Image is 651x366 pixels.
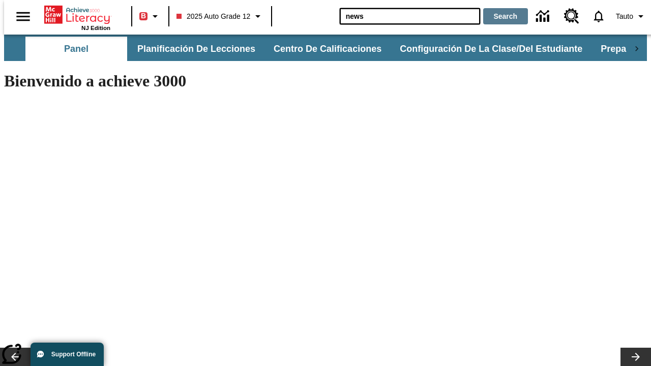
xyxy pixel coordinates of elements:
[8,2,38,32] button: Abrir el menú lateral
[627,37,647,61] div: Pestañas siguientes
[612,7,651,25] button: Perfil/Configuración
[81,25,110,31] span: NJ Edition
[265,37,390,61] button: Centro de calificaciones
[25,37,127,61] button: Panel
[530,3,558,30] a: Centro de información
[141,10,146,22] span: B
[129,37,263,61] button: Planificación de lecciones
[44,5,110,25] a: Portada
[24,37,627,61] div: Subbarra de navegación
[340,8,480,24] input: search field
[616,11,633,22] span: Tauto
[392,37,590,61] button: Configuración de la clase/del estudiante
[483,8,528,24] button: Search
[44,4,110,31] div: Portada
[558,3,585,30] a: Centro de recursos, Se abrirá en una pestaña nueva.
[585,3,612,29] a: Notificaciones
[31,343,104,366] button: Support Offline
[4,72,443,90] h1: Bienvenido a achieve 3000
[172,7,268,25] button: Class: 2025 Auto Grade 12, Selecciona una clase
[4,35,647,61] div: Subbarra de navegación
[51,351,96,358] span: Support Offline
[620,348,651,366] button: Carrusel de lecciones, seguir
[135,7,165,25] button: Boost El color de la clase es rojo. Cambiar el color de la clase.
[176,11,250,22] span: 2025 Auto Grade 12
